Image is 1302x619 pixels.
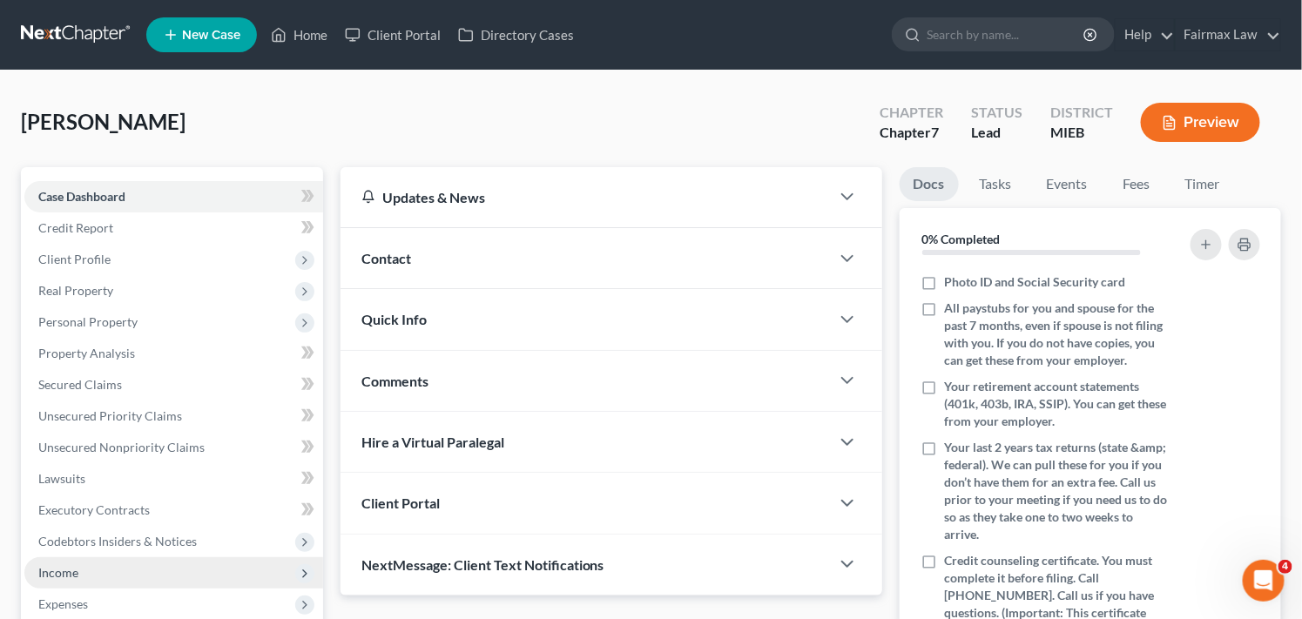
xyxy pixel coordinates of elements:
a: Executory Contracts [24,495,323,526]
div: District [1050,103,1113,123]
span: Quick Info [361,311,427,327]
span: Comments [361,373,428,389]
span: Real Property [38,283,113,298]
a: Docs [900,167,959,201]
div: Chapter [880,103,943,123]
a: Secured Claims [24,369,323,400]
span: Property Analysis [38,346,135,360]
a: Tasks [966,167,1026,201]
span: Executory Contracts [38,502,150,517]
div: Updates & News [361,188,809,206]
a: Unsecured Priority Claims [24,400,323,432]
button: Preview [1141,103,1260,142]
span: Codebtors Insiders & Notices [38,534,197,548]
span: Lawsuits [38,471,85,486]
div: Status [971,103,1022,123]
span: Contact [361,250,411,266]
strong: 0% Completed [922,232,1001,246]
span: Secured Claims [38,377,122,392]
iframe: Intercom live chat [1243,560,1285,602]
span: Income [38,565,78,580]
input: Search by name... [927,18,1086,50]
div: Lead [971,123,1022,143]
a: Case Dashboard [24,181,323,212]
span: Photo ID and Social Security card [945,273,1126,291]
span: Your last 2 years tax returns (state &amp; federal). We can pull these for you if you don’t have ... [945,439,1171,543]
span: 4 [1278,560,1292,574]
a: Property Analysis [24,338,323,369]
a: Events [1033,167,1102,201]
span: 7 [931,124,939,140]
a: Credit Report [24,212,323,244]
a: Timer [1171,167,1234,201]
span: Expenses [38,596,88,611]
span: New Case [182,29,240,42]
div: MIEB [1050,123,1113,143]
span: Credit Report [38,220,113,235]
a: Help [1116,19,1174,50]
a: Directory Cases [449,19,583,50]
span: Client Portal [361,495,440,511]
span: Unsecured Priority Claims [38,408,182,423]
div: Chapter [880,123,943,143]
a: Client Portal [336,19,449,50]
span: Hire a Virtual Paralegal [361,434,504,450]
span: [PERSON_NAME] [21,109,186,134]
span: All paystubs for you and spouse for the past 7 months, even if spouse is not filing with you. If ... [945,299,1171,369]
a: Fairmax Law [1176,19,1280,50]
span: Your retirement account statements (401k, 403b, IRA, SSIP). You can get these from your employer. [945,378,1171,430]
span: Case Dashboard [38,189,125,204]
span: Unsecured Nonpriority Claims [38,440,205,454]
span: Personal Property [38,314,138,329]
span: Client Profile [38,252,111,266]
a: Fees [1109,167,1164,201]
a: Unsecured Nonpriority Claims [24,432,323,463]
span: NextMessage: Client Text Notifications [361,556,604,573]
a: Home [262,19,336,50]
a: Lawsuits [24,463,323,495]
